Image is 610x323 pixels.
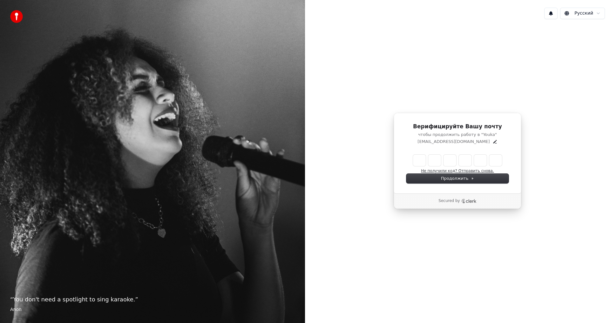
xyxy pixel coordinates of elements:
[10,306,295,313] footer: Anon
[421,169,494,174] button: Не получили код? Отправить снова.
[10,10,23,23] img: youka
[492,139,498,144] button: Edit
[438,199,460,204] p: Secured by
[417,139,490,145] p: [EMAIL_ADDRESS][DOMAIN_NAME]
[461,199,477,203] a: Clerk logo
[441,176,474,181] span: Продолжить
[10,295,295,304] p: “ You don't need a spotlight to sing karaoke. ”
[413,155,502,166] input: Enter verification code
[406,174,509,183] button: Продолжить
[406,123,509,131] h1: Верифицируйте Вашу почту
[406,132,509,138] p: чтобы продолжить работу в "Youka"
